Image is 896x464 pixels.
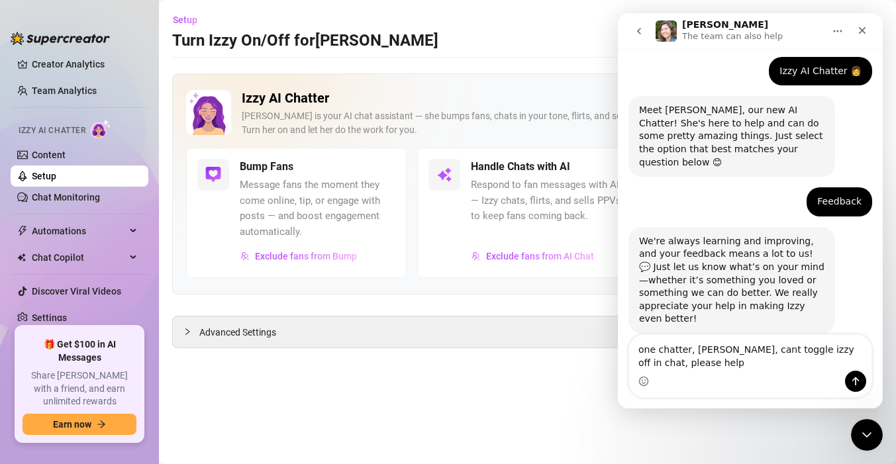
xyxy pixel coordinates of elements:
h2: Izzy AI Chatter [242,90,828,107]
h5: Handle Chats with AI [471,159,570,175]
img: logo-BBDzfeDw.svg [11,32,110,45]
span: Setup [173,15,197,25]
img: Chat Copilot [17,253,26,262]
span: collapsed [183,328,191,336]
button: Exclude fans from AI Chat [471,246,595,267]
span: Advanced Settings [199,325,276,340]
a: Creator Analytics [32,54,138,75]
span: Share [PERSON_NAME] with a friend, and earn unlimited rewards [23,369,136,408]
h3: Turn Izzy On/Off for [PERSON_NAME] [172,30,438,52]
span: Izzy AI Chatter [19,124,85,137]
a: Content [32,150,66,160]
img: svg%3e [472,252,481,261]
h5: Bump Fans [240,159,293,175]
span: Exclude fans from Bump [255,251,357,261]
span: Respond to fan messages with AI — Izzy chats, flirts, and sells PPVs to keep fans coming back. [471,177,626,224]
span: Chat Copilot [32,247,126,268]
img: Izzy AI Chatter [186,90,231,135]
button: Exclude fans from Bump [240,246,358,267]
span: 🎁 Get $100 in AI Messages [23,338,136,364]
span: Automations [32,220,126,242]
iframe: Intercom live chat [851,419,883,451]
span: Earn now [53,419,91,430]
img: svg%3e [436,167,452,183]
iframe: Intercom live chat [618,13,883,408]
a: Discover Viral Videos [32,286,121,297]
img: AI Chatter [91,119,111,138]
span: arrow-right [97,420,106,429]
a: Settings [32,312,67,323]
span: Message fans the moment they come online, tip, or engage with posts — and boost engagement automa... [240,177,395,240]
a: Team Analytics [32,85,97,96]
a: Setup [32,171,56,181]
a: Chat Monitoring [32,192,100,203]
span: Exclude fans from AI Chat [486,251,594,261]
div: [PERSON_NAME] is your AI chat assistant — she bumps fans, chats in your tone, flirts, and sells y... [242,109,828,137]
img: svg%3e [240,252,250,261]
div: collapsed [183,324,199,339]
button: Setup [172,9,208,30]
span: thunderbolt [17,226,28,236]
img: svg%3e [205,167,221,183]
button: Earn nowarrow-right [23,414,136,435]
